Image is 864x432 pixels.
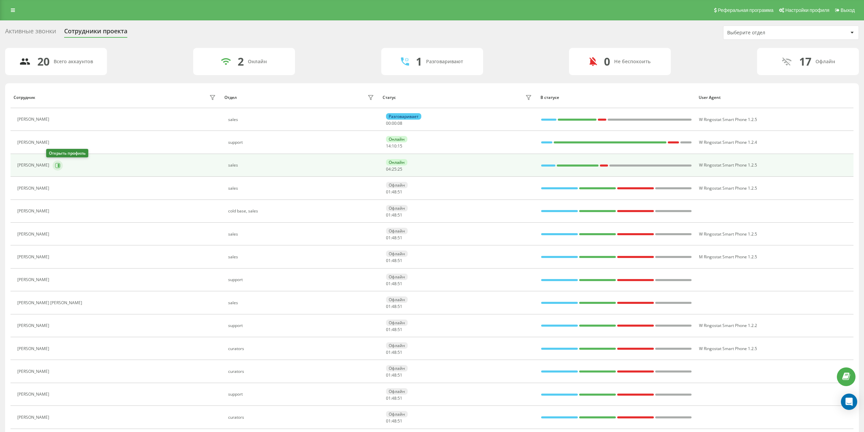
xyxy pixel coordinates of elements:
span: 01 [386,349,391,355]
div: sales [228,163,376,168]
span: 48 [392,212,397,218]
span: 01 [386,281,391,287]
span: W Ringostat Smart Phone 1.2.5 [699,231,757,237]
span: 48 [392,235,397,241]
div: curators [228,346,376,351]
span: 14 [386,143,391,149]
div: [PERSON_NAME] [17,140,51,145]
div: Офлайн [386,274,408,280]
span: 51 [398,281,402,287]
div: [PERSON_NAME] [17,392,51,397]
span: 48 [392,189,397,195]
div: [PERSON_NAME] [17,369,51,374]
div: curators [228,415,376,420]
span: 00 [392,120,397,126]
div: sales [228,255,376,259]
span: 01 [386,258,391,263]
div: 1 [416,55,422,68]
div: В статусе [540,95,692,100]
span: 51 [398,372,402,378]
span: W Ringostat Smart Phone 1.2.2 [699,323,757,328]
div: [PERSON_NAME] [17,277,51,282]
span: 51 [398,349,402,355]
span: 25 [398,166,402,172]
div: support [228,140,376,145]
div: Онлайн [386,136,407,142]
div: Open Intercom Messenger [841,394,857,410]
span: 25 [392,166,397,172]
span: W Ringostat Smart Phone 1.2.5 [699,185,757,191]
span: 48 [392,349,397,355]
div: Онлайн [386,159,407,166]
div: : : [386,213,402,218]
span: Настройки профиля [785,7,829,13]
span: 04 [386,166,391,172]
div: : : [386,419,402,424]
div: : : [386,350,402,355]
div: [PERSON_NAME] [17,323,51,328]
div: support [228,392,376,397]
div: Разговаривает [386,113,421,120]
div: Офлайн [386,228,408,234]
div: : : [386,373,402,378]
div: Статус [383,95,396,100]
span: 00 [386,120,391,126]
span: 51 [398,212,402,218]
div: 0 [604,55,610,68]
span: 10 [392,143,397,149]
div: : : [386,144,402,149]
span: 48 [392,258,397,263]
div: : : [386,304,402,309]
div: [PERSON_NAME] [17,209,51,213]
div: Офлайн [386,296,408,303]
div: [PERSON_NAME] [17,117,51,122]
div: : : [386,327,402,332]
span: M Ringostat Smart Phone 1.2.5 [699,254,757,260]
div: sales [228,186,376,191]
div: [PERSON_NAME] [17,163,51,168]
span: Реферальная программа [718,7,773,13]
div: 20 [37,55,50,68]
span: 51 [398,418,402,424]
div: : : [386,281,402,286]
div: Офлайн [386,342,408,349]
span: 48 [392,327,397,332]
span: 48 [392,418,397,424]
span: 51 [398,395,402,401]
div: support [228,323,376,328]
span: 01 [386,304,391,309]
div: 2 [238,55,244,68]
div: Офлайн [815,59,835,65]
div: sales [228,232,376,237]
span: 01 [386,372,391,378]
div: Открыть профиль [46,149,88,157]
div: Офлайн [386,319,408,326]
span: 08 [398,120,402,126]
span: 01 [386,327,391,332]
div: : : [386,190,402,194]
span: 15 [398,143,402,149]
span: 48 [392,304,397,309]
div: [PERSON_NAME] [17,346,51,351]
div: 17 [799,55,811,68]
span: 01 [386,189,391,195]
div: : : [386,167,402,172]
div: Активные звонки [5,28,56,38]
div: support [228,277,376,282]
span: W Ringostat Smart Phone 1.2.5 [699,346,757,351]
div: Офлайн [386,205,408,211]
span: 51 [398,327,402,332]
div: sales [228,300,376,305]
span: 01 [386,212,391,218]
div: sales [228,117,376,122]
div: User Agent [699,95,850,100]
div: : : [386,396,402,401]
span: W Ringostat Smart Phone 1.2.5 [699,162,757,168]
span: W Ringostat Smart Phone 1.2.4 [699,139,757,145]
span: 51 [398,304,402,309]
div: [PERSON_NAME] [PERSON_NAME] [17,300,84,305]
span: 51 [398,258,402,263]
div: Сотрудник [14,95,35,100]
div: : : [386,258,402,263]
div: [PERSON_NAME] [17,255,51,259]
